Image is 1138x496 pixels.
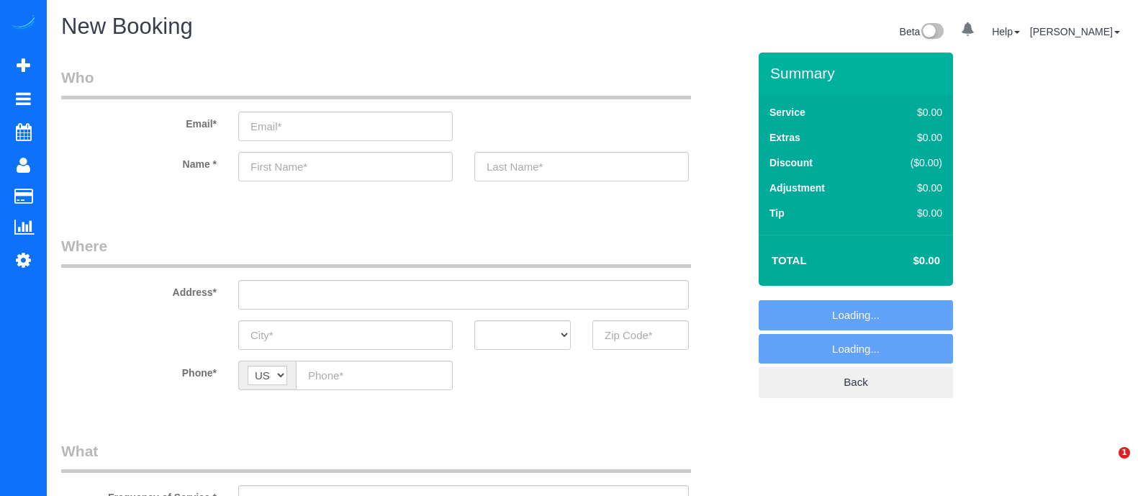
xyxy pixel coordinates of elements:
[759,367,953,397] a: Back
[880,105,942,120] div: $0.00
[1119,447,1130,459] span: 1
[769,206,785,220] label: Tip
[474,152,689,181] input: Last Name*
[61,67,691,99] legend: Who
[50,361,227,380] label: Phone*
[592,320,689,350] input: Zip Code*
[769,105,805,120] label: Service
[769,155,813,170] label: Discount
[296,361,453,390] input: Phone*
[900,26,944,37] a: Beta
[770,65,946,81] h3: Summary
[880,155,942,170] div: ($0.00)
[992,26,1020,37] a: Help
[1089,447,1124,482] iframe: Intercom live chat
[61,235,691,268] legend: Where
[238,152,453,181] input: First Name*
[1030,26,1120,37] a: [PERSON_NAME]
[870,255,940,267] h4: $0.00
[769,130,800,145] label: Extras
[50,112,227,131] label: Email*
[769,181,825,195] label: Adjustment
[9,14,37,35] img: Automaid Logo
[920,23,944,42] img: New interface
[238,320,453,350] input: City*
[238,112,453,141] input: Email*
[61,441,691,473] legend: What
[61,14,193,39] span: New Booking
[50,280,227,299] label: Address*
[880,130,942,145] div: $0.00
[880,206,942,220] div: $0.00
[772,254,807,266] strong: Total
[50,152,227,171] label: Name *
[880,181,942,195] div: $0.00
